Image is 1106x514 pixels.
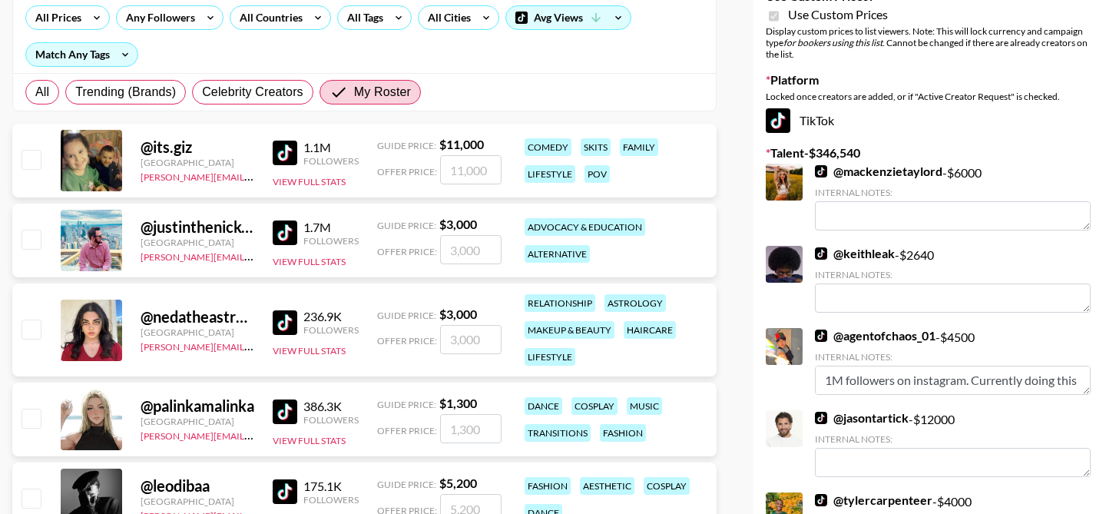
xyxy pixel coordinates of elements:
[766,108,1094,133] div: TikTok
[303,324,359,336] div: Followers
[815,187,1091,198] div: Internal Notes:
[377,140,436,151] span: Guide Price:
[273,479,297,504] img: TikTok
[525,138,571,156] div: comedy
[815,410,1091,477] div: - $ 12000
[525,477,571,495] div: fashion
[439,217,477,231] strong: $ 3,000
[303,494,359,506] div: Followers
[525,218,645,236] div: advocacy & education
[273,435,346,446] button: View Full Stats
[141,157,254,168] div: [GEOGRAPHIC_DATA]
[377,310,436,321] span: Guide Price:
[141,496,254,507] div: [GEOGRAPHIC_DATA]
[440,155,502,184] input: 11,000
[377,335,437,347] span: Offer Price:
[624,321,676,339] div: haircare
[815,246,895,261] a: @keithleak
[141,416,254,427] div: [GEOGRAPHIC_DATA]
[440,414,502,443] input: 1,300
[439,476,477,490] strong: $ 5,200
[141,237,254,248] div: [GEOGRAPHIC_DATA]
[377,166,437,177] span: Offer Price:
[439,307,477,321] strong: $ 3,000
[815,164,942,179] a: @mackenzietaylord
[766,108,790,133] img: TikTok
[377,399,436,410] span: Guide Price:
[338,6,386,29] div: All Tags
[525,294,595,312] div: relationship
[783,37,882,48] em: for bookers using this list
[644,477,690,495] div: cosplay
[354,83,411,101] span: My Roster
[141,396,254,416] div: @ palinkamalinka
[273,345,346,356] button: View Full Stats
[571,397,618,415] div: cosplay
[584,165,610,183] div: pov
[440,325,502,354] input: 3,000
[439,137,484,151] strong: $ 11,000
[815,328,1091,395] div: - $ 4500
[273,176,346,187] button: View Full Stats
[766,72,1094,88] label: Platform
[273,310,297,335] img: TikTok
[815,410,909,426] a: @jasontartick
[580,477,634,495] div: aesthetic
[303,479,359,494] div: 175.1K
[273,221,297,245] img: TikTok
[377,220,436,231] span: Guide Price:
[141,138,254,157] div: @ its.giz
[815,330,827,342] img: TikTok
[815,269,1091,280] div: Internal Notes:
[815,366,1091,395] textarea: 1M followers on instagram. Currently doing this trend [URL][DOMAIN_NAME]
[600,424,646,442] div: fashion
[766,25,1094,60] div: Display custom prices to list viewers. Note: This will lock currency and campaign type . Cannot b...
[439,396,477,410] strong: $ 1,300
[815,492,932,508] a: @tylercarpenteer
[525,245,590,263] div: alternative
[141,427,441,442] a: [PERSON_NAME][EMAIL_ADDRESS][PERSON_NAME][DOMAIN_NAME]
[303,140,359,155] div: 1.1M
[141,476,254,496] div: @ leodibaa
[303,399,359,414] div: 386.3K
[815,246,1091,313] div: - $ 2640
[525,397,562,415] div: dance
[525,424,591,442] div: transitions
[75,83,176,101] span: Trending (Brands)
[815,351,1091,363] div: Internal Notes:
[627,397,662,415] div: music
[303,155,359,167] div: Followers
[815,412,827,424] img: TikTok
[26,43,137,66] div: Match Any Tags
[35,83,49,101] span: All
[273,400,297,424] img: TikTok
[815,164,1091,230] div: - $ 6000
[525,165,575,183] div: lifestyle
[506,6,631,29] div: Avg Views
[202,83,303,101] span: Celebrity Creators
[788,7,888,22] span: Use Custom Prices
[377,479,436,490] span: Guide Price:
[815,494,827,506] img: TikTok
[303,414,359,426] div: Followers
[815,247,827,260] img: TikTok
[273,256,346,267] button: View Full Stats
[26,6,84,29] div: All Prices
[141,168,441,183] a: [PERSON_NAME][EMAIL_ADDRESS][PERSON_NAME][DOMAIN_NAME]
[141,248,441,263] a: [PERSON_NAME][EMAIL_ADDRESS][PERSON_NAME][DOMAIN_NAME]
[815,328,935,343] a: @agentofchaos_01
[440,235,502,264] input: 3,000
[303,220,359,235] div: 1.7M
[525,348,575,366] div: lifestyle
[525,321,614,339] div: makeup & beauty
[419,6,474,29] div: All Cities
[766,91,1094,102] div: Locked once creators are added, or if "Active Creator Request" is checked.
[230,6,306,29] div: All Countries
[141,338,441,353] a: [PERSON_NAME][EMAIL_ADDRESS][PERSON_NAME][DOMAIN_NAME]
[117,6,198,29] div: Any Followers
[303,309,359,324] div: 236.9K
[377,425,437,436] span: Offer Price:
[377,246,437,257] span: Offer Price:
[604,294,666,312] div: astrology
[815,433,1091,445] div: Internal Notes:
